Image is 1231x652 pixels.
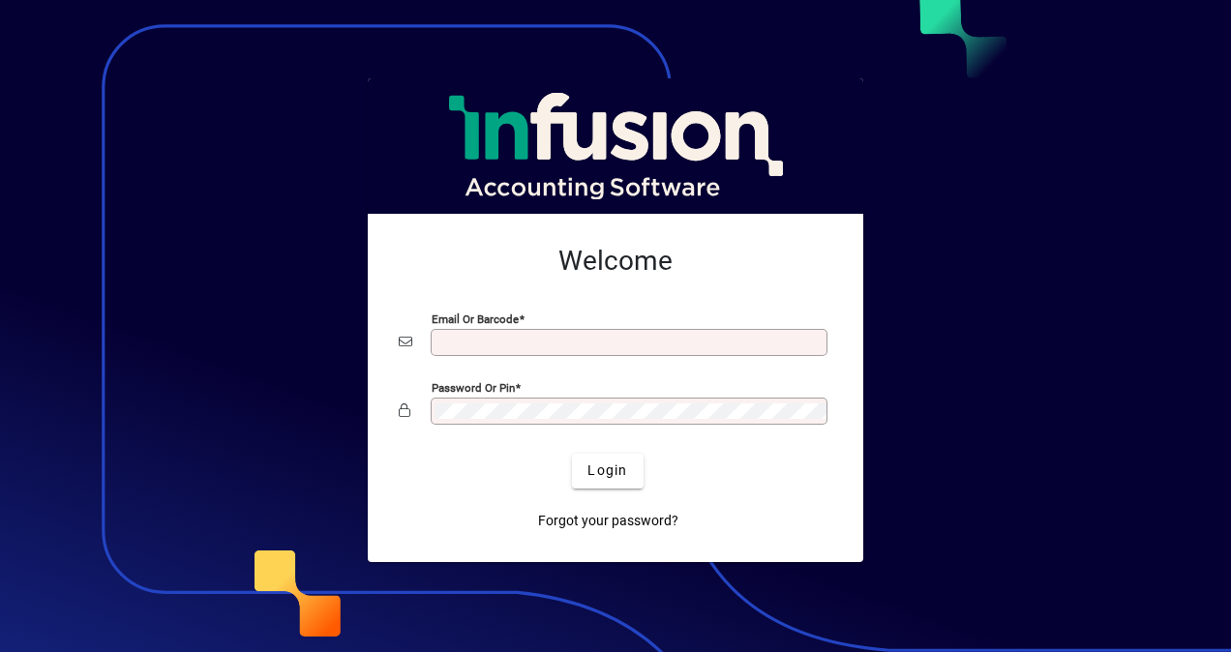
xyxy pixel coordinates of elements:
button: Login [572,454,643,489]
span: Forgot your password? [538,511,678,531]
h2: Welcome [399,245,832,278]
mat-label: Password or Pin [432,380,515,394]
span: Login [587,460,627,481]
mat-label: Email or Barcode [432,311,519,325]
a: Forgot your password? [530,504,686,539]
